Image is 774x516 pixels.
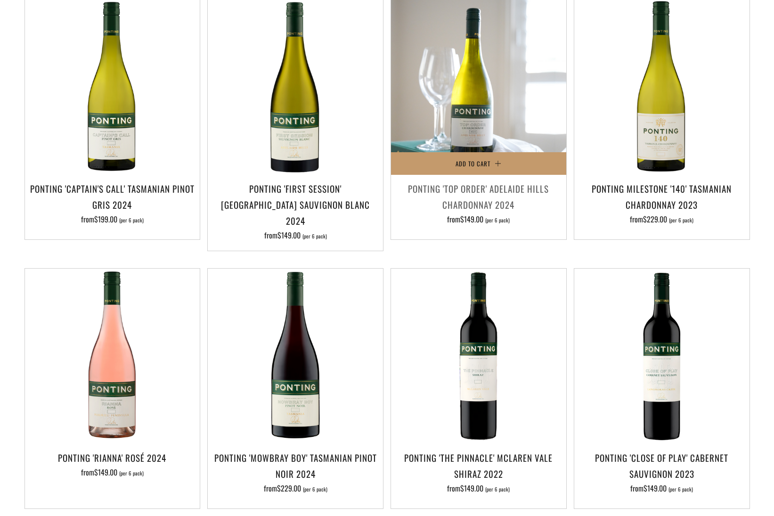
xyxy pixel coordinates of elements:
span: (per 6 pack) [302,234,327,239]
a: Ponting 'First Session' [GEOGRAPHIC_DATA] Sauvignon Blanc 2024 from$149.00 (per 6 pack) [208,180,383,239]
span: $149.00 [460,213,483,225]
span: $149.00 [644,483,667,494]
a: Ponting 'Top Order' Adelaide Hills Chardonnay 2024 from$149.00 (per 6 pack) [391,180,566,228]
span: $229.00 [277,483,301,494]
h3: Ponting 'Captain's Call' Tasmanian Pinot Gris 2024 [30,180,196,213]
span: $149.00 [460,483,483,494]
a: Ponting 'Mowbray Boy' Tasmanian Pinot Noir 2024 from$229.00 (per 6 pack) [208,450,383,497]
a: Ponting 'Rianna' Rosé 2024 from$149.00 (per 6 pack) [25,450,200,497]
span: $229.00 [643,213,667,225]
button: Add to Cart [391,152,566,175]
a: Ponting 'Close of Play' Cabernet Sauvignon 2023 from$149.00 (per 6 pack) [574,450,750,497]
h3: Ponting 'Mowbray Boy' Tasmanian Pinot Noir 2024 [212,450,378,482]
span: $149.00 [94,467,117,478]
span: from [630,483,693,494]
span: (per 6 pack) [119,471,144,476]
a: Ponting Milestone '140' Tasmanian Chardonnay 2023 from$229.00 (per 6 pack) [574,180,750,228]
a: Ponting 'Captain's Call' Tasmanian Pinot Gris 2024 from$199.00 (per 6 pack) [25,180,200,228]
span: from [630,213,693,225]
span: (per 6 pack) [119,218,144,223]
span: from [447,483,510,494]
h3: Ponting 'The Pinnacle' McLaren Vale Shiraz 2022 [396,450,562,482]
a: Ponting 'The Pinnacle' McLaren Vale Shiraz 2022 from$149.00 (per 6 pack) [391,450,566,497]
span: from [81,467,144,478]
h3: Ponting 'Top Order' Adelaide Hills Chardonnay 2024 [396,180,562,213]
span: (per 6 pack) [668,487,693,492]
h3: Ponting 'Rianna' Rosé 2024 [30,450,196,466]
h3: Ponting 'First Session' [GEOGRAPHIC_DATA] Sauvignon Blanc 2024 [212,180,378,229]
span: from [81,213,144,225]
span: (per 6 pack) [485,218,510,223]
span: (per 6 pack) [485,487,510,492]
span: $149.00 [277,229,301,241]
span: (per 6 pack) [303,487,327,492]
span: (per 6 pack) [669,218,693,223]
span: Add to Cart [456,159,490,168]
span: from [264,483,327,494]
span: from [447,213,510,225]
h3: Ponting Milestone '140' Tasmanian Chardonnay 2023 [579,180,745,213]
span: $199.00 [94,213,117,225]
span: from [264,229,327,241]
h3: Ponting 'Close of Play' Cabernet Sauvignon 2023 [579,450,745,482]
